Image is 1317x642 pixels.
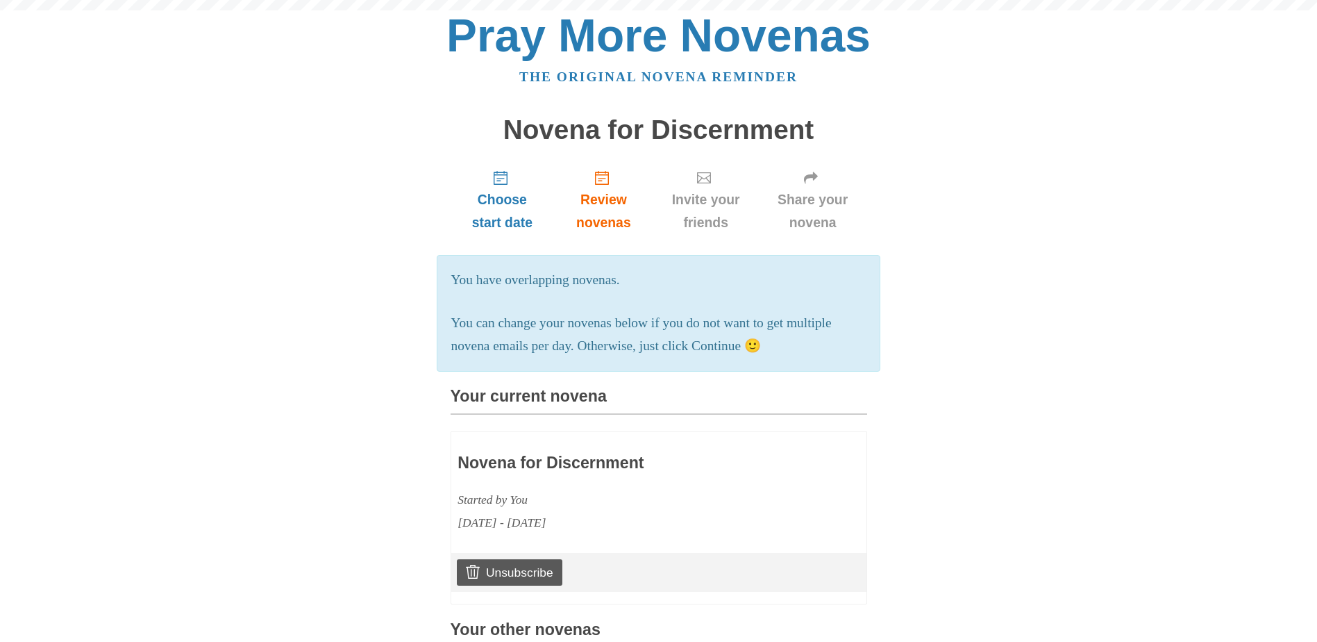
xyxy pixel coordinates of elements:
[451,312,866,358] p: You can change your novenas below if you do not want to get multiple novena emails per day. Other...
[519,69,798,84] a: The original novena reminder
[451,269,866,292] p: You have overlapping novenas.
[451,388,867,415] h3: Your current novena
[759,158,867,241] a: Share your novena
[568,188,639,234] span: Review novenas
[667,188,745,234] span: Invite your friends
[773,188,853,234] span: Share your novena
[457,559,562,586] a: Unsubscribe
[451,158,555,241] a: Choose start date
[464,188,541,234] span: Choose start date
[451,115,867,145] h1: Novena for Discernment
[446,10,871,61] a: Pray More Novenas
[458,488,778,511] div: Started by You
[554,158,653,241] a: Review novenas
[653,158,759,241] a: Invite your friends
[458,454,778,472] h3: Novena for Discernment
[458,511,778,534] div: [DATE] - [DATE]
